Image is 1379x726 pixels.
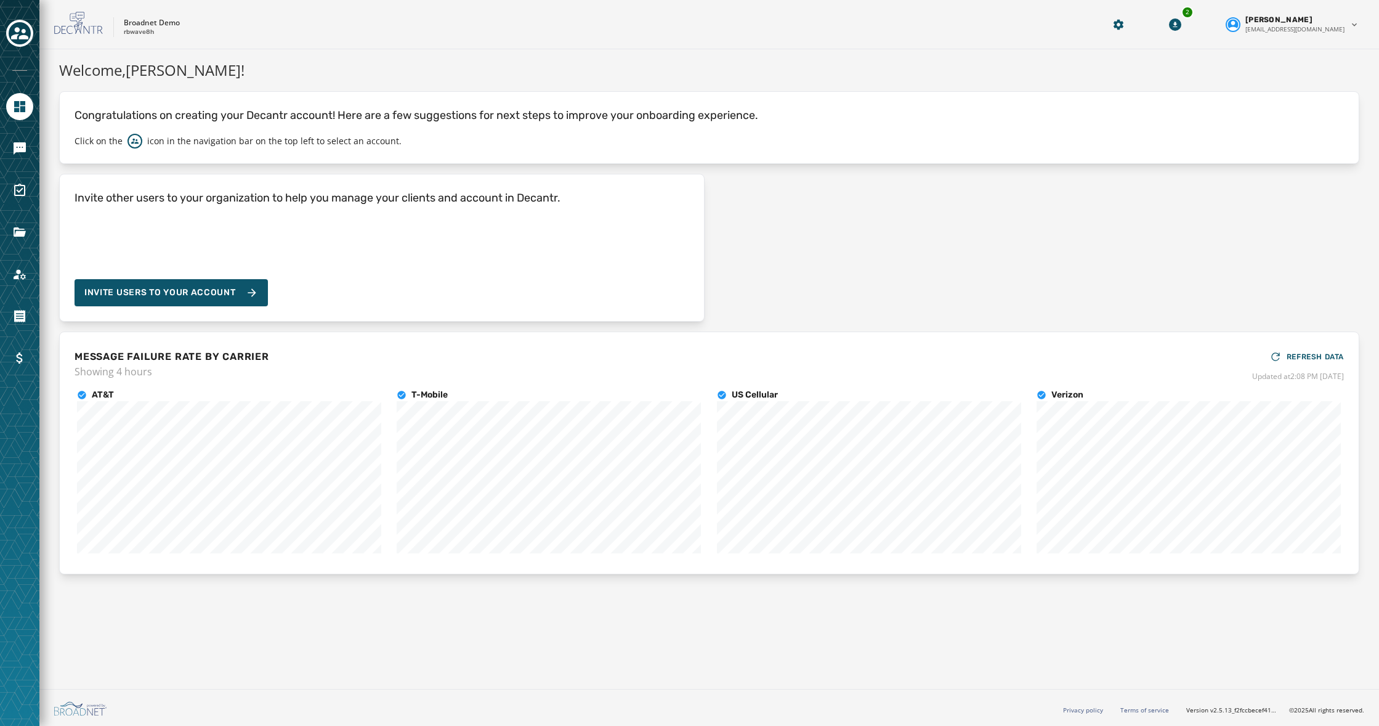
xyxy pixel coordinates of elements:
[6,261,33,288] a: Navigate to Account
[124,18,180,28] p: Broadnet Demo
[6,135,33,162] a: Navigate to Messaging
[75,364,269,379] span: Showing 4 hours
[1210,706,1279,715] span: v2.5.13_f2fccbecef41a56588405520c543f5f958952a99
[75,189,560,206] h4: Invite other users to your organization to help you manage your clients and account in Decantr.
[6,177,33,204] a: Navigate to Surveys
[75,279,268,306] button: Invite Users to your account
[6,345,33,372] a: Navigate to Billing
[1252,372,1344,381] span: Updated at 2:08 PM [DATE]
[411,389,448,401] h4: T-Mobile
[1181,6,1194,18] div: 2
[1107,14,1130,36] button: Manage global settings
[124,28,154,37] p: rbwave8h
[6,93,33,120] a: Navigate to Home
[1051,389,1083,401] h4: Verizon
[1120,706,1169,714] a: Terms of service
[1287,352,1344,362] span: REFRESH DATA
[1289,706,1364,714] span: © 2025 All rights reserved.
[6,20,33,47] button: Toggle account select drawer
[6,219,33,246] a: Navigate to Files
[1269,347,1344,367] button: REFRESH DATA
[75,135,123,147] p: Click on the
[1063,706,1103,714] a: Privacy policy
[1186,706,1279,715] span: Version
[84,287,236,299] span: Invite Users to your account
[92,389,114,401] h4: AT&T
[75,107,1344,124] p: Congratulations on creating your Decantr account! Here are a few suggestions for next steps to im...
[1245,25,1345,34] span: [EMAIL_ADDRESS][DOMAIN_NAME]
[1245,15,1312,25] span: [PERSON_NAME]
[1221,10,1364,39] button: User settings
[1164,14,1186,36] button: Download Menu
[59,59,1359,81] h1: Welcome, [PERSON_NAME] !
[6,303,33,330] a: Navigate to Orders
[75,349,269,364] h4: MESSAGE FAILURE RATE BY CARRIER
[147,135,402,147] p: icon in the navigation bar on the top left to select an account.
[732,389,778,401] h4: US Cellular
